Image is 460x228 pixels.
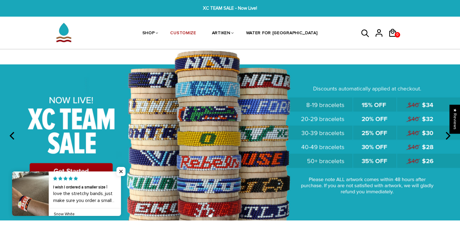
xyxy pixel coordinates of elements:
[246,18,318,50] a: WATER FOR [GEOGRAPHIC_DATA]
[142,5,318,12] span: XC TEAM SALE - Now Live!
[441,129,454,142] button: next
[142,18,155,50] a: SHOP
[388,39,402,40] a: 0
[212,18,230,50] a: ARTIKEN
[116,167,126,176] span: Close popup widget
[170,18,196,50] a: CUSTOMIZE
[395,31,400,39] span: 0
[450,105,460,133] div: Click to open Judge.me floating reviews tab
[6,129,19,142] button: previous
